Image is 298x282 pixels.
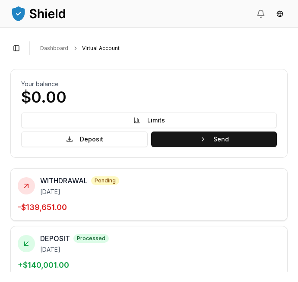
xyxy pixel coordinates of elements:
[21,113,277,128] button: Limits
[73,234,109,243] span: processed
[40,45,281,52] nav: breadcrumb
[21,80,59,88] h2: Your balance
[21,88,277,106] p: $0.00
[40,175,88,186] span: WITHDRAWAL
[151,132,277,147] button: Send
[82,45,120,52] a: Virtual Account
[18,201,280,213] p: - $139,651.00
[18,259,280,271] p: + $140,001.00
[40,188,280,196] p: [DATE]
[40,233,70,244] span: DEPOSIT
[40,45,68,52] a: Dashboard
[40,245,280,254] p: [DATE]
[10,5,67,22] img: ShieldPay Logo
[91,176,119,185] span: pending
[21,132,148,147] button: Deposit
